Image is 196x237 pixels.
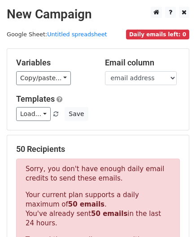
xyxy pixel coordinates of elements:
iframe: Chat Widget [151,194,196,237]
a: Daily emails left: 0 [126,31,189,38]
strong: 50 emails [91,210,127,218]
span: Daily emails left: 0 [126,30,189,39]
p: Sorry, you don't have enough daily email credits to send these emails. [26,164,170,183]
p: Your current plan supports a daily maximum of . You've already sent in the last 24 hours. [26,190,170,228]
h5: 50 Recipients [16,144,180,154]
button: Save [65,107,88,121]
a: Copy/paste... [16,71,71,85]
h2: New Campaign [7,7,189,22]
a: Templates [16,94,55,103]
h5: Variables [16,58,91,68]
a: Load... [16,107,51,121]
h5: Email column [105,58,180,68]
small: Google Sheet: [7,31,107,38]
strong: 50 emails [68,200,105,208]
a: Untitled spreadsheet [47,31,107,38]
